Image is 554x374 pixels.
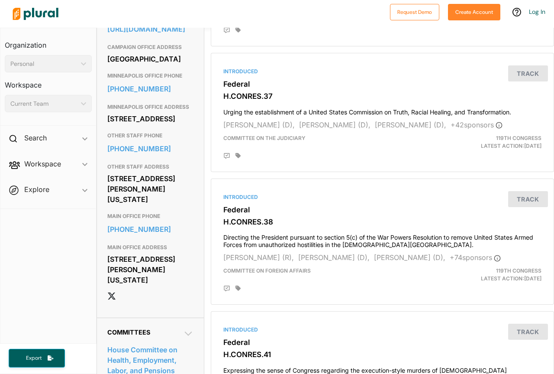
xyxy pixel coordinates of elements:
h3: Federal [223,338,541,347]
a: Create Account [448,7,500,16]
div: Add Position Statement [223,285,230,292]
h3: OTHER STAFF PHONE [107,130,193,141]
span: + 42 sponsor s [451,120,502,129]
span: Committee on the Judiciary [223,135,306,141]
h3: H.CONRES.38 [223,218,541,226]
div: Introduced [223,193,541,201]
div: Personal [10,59,77,68]
h3: Workspace [5,72,92,91]
h3: H.CONRES.41 [223,350,541,359]
a: [PHONE_NUMBER] [107,223,193,236]
span: [PERSON_NAME] (D), [374,253,445,262]
button: Track [508,324,548,340]
h3: Federal [223,205,541,214]
div: [GEOGRAPHIC_DATA] [107,52,193,65]
h3: MINNEAPOLIS OFFICE PHONE [107,71,193,81]
a: Request Demo [390,7,439,16]
div: Add tags [235,27,241,33]
h3: MAIN OFFICE ADDRESS [107,242,193,253]
span: [PERSON_NAME] (D), [223,120,295,129]
div: [STREET_ADDRESS] [107,112,193,125]
div: Add tags [235,153,241,159]
h3: Federal [223,80,541,88]
div: [STREET_ADDRESS][PERSON_NAME][US_STATE] [107,253,193,286]
span: Committees [107,328,150,336]
div: Add Position Statement [223,27,230,34]
h4: Directing the President pursuant to section 5(c) of the War Powers Resolution to remove United St... [223,230,541,249]
div: Introduced [223,326,541,334]
a: [PHONE_NUMBER] [107,142,193,155]
span: 119th Congress [496,135,541,141]
h3: OTHER STAFF ADDRESS [107,162,193,172]
button: Track [508,191,548,207]
a: [URL][DOMAIN_NAME] [107,23,193,36]
h4: Urging the establishment of a United States Commission on Truth, Racial Healing, and Transformation. [223,104,541,116]
div: Current Team [10,99,77,108]
h3: Organization [5,33,92,52]
span: Export [20,354,48,362]
button: Create Account [448,4,500,20]
a: [PHONE_NUMBER] [107,82,193,95]
div: [STREET_ADDRESS][PERSON_NAME][US_STATE] [107,172,193,206]
div: Add Position Statement [223,153,230,159]
span: [PERSON_NAME] (D), [298,253,370,262]
div: Introduced [223,68,541,75]
a: Log In [529,8,545,16]
span: Committee on Foreign Affairs [223,267,311,274]
h2: Search [24,133,47,143]
span: [PERSON_NAME] (D), [299,120,370,129]
h3: MAIN OFFICE PHONE [107,211,193,221]
h3: MINNEAPOLIS OFFICE ADDRESS [107,102,193,112]
span: [PERSON_NAME] (R), [223,253,294,262]
span: [PERSON_NAME] (D), [375,120,446,129]
div: Add tags [235,285,241,291]
h3: H.CONRES.37 [223,92,541,101]
button: Track [508,65,548,81]
span: 119th Congress [496,267,541,274]
button: Export [9,349,65,367]
span: + 74 sponsor s [450,253,501,262]
h3: CAMPAIGN OFFICE ADDRESS [107,42,193,52]
div: Latest Action: [DATE] [438,267,548,283]
button: Request Demo [390,4,439,20]
div: Latest Action: [DATE] [438,134,548,150]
